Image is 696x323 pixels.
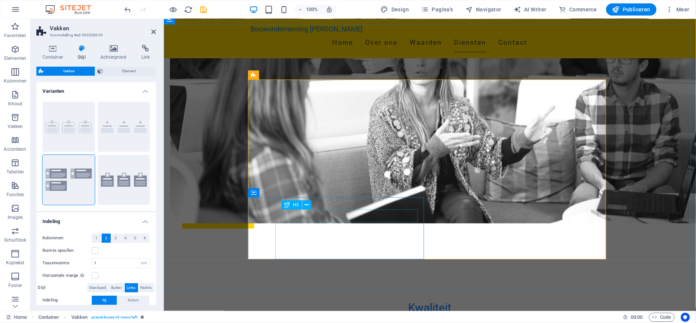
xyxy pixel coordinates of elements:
h3: Voorinstelling #ed-905538939 [50,32,141,39]
button: 100% [295,5,322,14]
p: Schuifblok [4,237,26,243]
span: Commerce [559,6,597,13]
p: Images [8,214,23,220]
span: Rij [102,296,106,305]
button: undo [123,5,132,14]
button: Meer [663,3,693,16]
button: Usercentrics [681,313,690,322]
label: Kolommen [42,234,92,243]
button: Navigator [462,3,504,16]
button: Links [125,283,138,292]
p: Footer [8,282,22,289]
button: 4 [121,234,130,243]
h4: Stijl [72,45,95,61]
p: Accordeon [4,146,26,152]
span: AI Writer [514,6,547,13]
p: Favorieten [4,33,26,39]
h4: Link [135,45,156,61]
button: Pagina's [418,3,456,16]
span: Buiten [112,283,122,292]
button: 6 [140,234,150,243]
h4: Varianten [36,82,156,96]
span: Links [127,283,136,292]
label: Horizontale marge [42,271,92,280]
h2: Vakken [50,25,156,32]
h6: Sessietijd [623,313,643,322]
span: Klik om te selecteren, dubbelklik om te bewerken [38,313,60,322]
p: Tabellen [6,169,24,175]
i: Ongedaan maken: Variant gewijzigd: Pictogram links (Ctrl+Z) [124,5,132,14]
button: Code [649,313,675,322]
a: Klik om selectie op te heffen, dubbelklik om Pagina's te open [6,313,27,322]
h6: 100% [306,5,318,14]
span: Klik om te selecteren, dubbelklik om te bewerken [71,313,88,322]
button: Design [378,3,412,16]
button: Commerce [556,3,600,16]
button: 1 [92,234,101,243]
span: Vakken [46,67,93,76]
span: : [636,314,637,320]
span: H3 [293,203,299,207]
label: Indeling [42,296,92,305]
button: Element [95,67,156,76]
button: Kolom [117,296,149,305]
span: Meer [666,6,690,13]
button: Rij [92,296,117,305]
p: Koptekst [6,260,25,266]
i: Pagina opnieuw laden [184,5,193,14]
p: Vakken [8,123,23,130]
span: Publiceren [612,6,650,13]
span: 1 [95,234,97,243]
span: Standaard [90,283,107,292]
button: Rechts [138,283,154,292]
label: Ruimte opvullen [42,246,92,255]
span: 4 [124,234,127,243]
span: Kolom [128,296,139,305]
p: Functies [6,192,24,198]
button: Klik hier om de voorbeeldmodus te verlaten en verder te gaan met bewerken [169,5,178,14]
span: 3 [115,234,117,243]
button: Publiceren [606,3,657,16]
span: Pagina's [421,6,453,13]
span: Navigator [465,6,501,13]
button: Buiten [109,283,124,292]
button: 3 [111,234,121,243]
img: Editor Logo [44,5,101,14]
button: reload [184,5,193,14]
span: Design [381,6,409,13]
i: Dit element is een aanpasbare voorinstelling [141,315,144,319]
h4: Achtergrond [94,45,135,61]
h4: Indeling [36,212,156,226]
span: 6 [144,234,146,243]
span: 5 [134,234,136,243]
h4: Container [36,45,72,61]
div: Design (Ctrl+Alt+Y) [378,3,412,16]
button: 5 [130,234,140,243]
button: AI Writer [511,3,550,16]
i: Opslaan (Ctrl+S) [200,5,208,14]
button: Standaard [87,283,109,292]
span: 2 [105,234,107,243]
button: 2 [102,234,111,243]
p: Kolommen [4,78,27,84]
nav: breadcrumb [38,313,144,322]
span: . preset-boxes-v3-icons-left [91,313,138,322]
span: Rechts [141,283,152,292]
p: Elementen [4,55,26,61]
i: Stel bij het wijzigen van de grootte van de weergegeven website automatisch het juist zoomniveau ... [326,6,333,13]
span: Code [652,313,671,322]
span: 00 00 [631,313,643,322]
button: Vakken [36,67,95,76]
p: Inhoud [8,101,23,107]
button: save [199,5,208,14]
label: Tussenruimte [42,261,92,265]
label: Stijl [38,283,87,292]
span: Element [105,67,153,76]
